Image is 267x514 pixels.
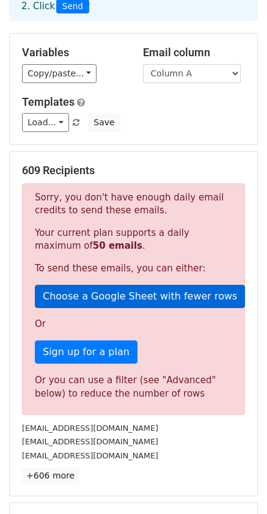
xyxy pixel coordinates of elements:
strong: 50 emails [93,240,142,251]
p: Or [35,318,232,331]
iframe: Chat Widget [206,455,267,514]
h5: 609 Recipients [22,164,245,177]
div: Or you can use a filter (see "Advanced" below) to reduce the number of rows [35,373,232,401]
small: [EMAIL_ADDRESS][DOMAIN_NAME] [22,424,158,433]
a: +606 more [22,468,79,483]
a: Choose a Google Sheet with fewer rows [35,285,245,308]
a: Sign up for a plan [35,340,137,364]
p: To send these emails, you can either: [35,262,232,275]
h5: Variables [22,46,125,59]
small: [EMAIL_ADDRESS][DOMAIN_NAME] [22,451,158,460]
a: Templates [22,95,75,108]
button: Save [88,113,120,132]
p: Sorry, you don't have enough daily email credits to send these emails. [35,191,232,217]
a: Load... [22,113,69,132]
small: [EMAIL_ADDRESS][DOMAIN_NAME] [22,437,158,446]
h5: Email column [143,46,246,59]
a: Copy/paste... [22,64,97,83]
p: Your current plan supports a daily maximum of . [35,227,232,252]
